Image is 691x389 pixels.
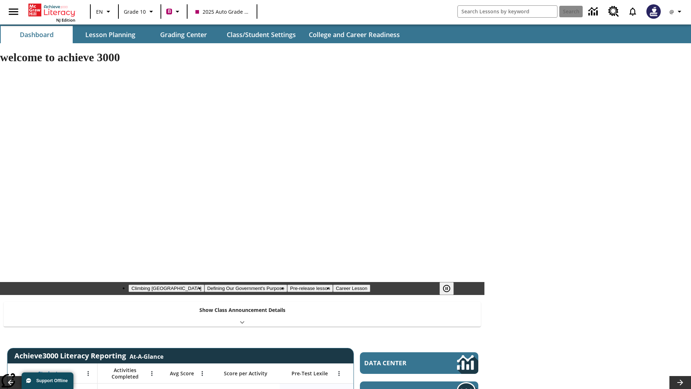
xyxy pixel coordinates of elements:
button: Boost Class color is violet red. Change class color [163,5,185,18]
span: Score per Activity [224,370,267,377]
button: Profile/Settings [665,5,688,18]
button: Select a new avatar [642,2,665,21]
button: Open Menu [83,368,94,379]
p: Show Class Announcement Details [199,306,285,314]
button: Open Menu [334,368,344,379]
a: Home [28,3,75,17]
a: Data Center [360,352,478,374]
button: Grading Center [148,26,220,43]
span: Achieve3000 Literacy Reporting [14,351,163,361]
button: Open Menu [146,368,157,379]
span: Avg Score [170,370,194,377]
button: Pause [439,282,454,295]
button: Slide 4 Career Lesson [333,285,370,292]
button: Support Offline [22,372,73,389]
button: Grade: Grade 10, Select a grade [121,5,158,18]
div: At-A-Glance [130,351,163,361]
span: Student [38,370,58,377]
button: Slide 2 Defining Our Government's Purpose [204,285,287,292]
div: Show Class Announcement Details [4,302,481,327]
span: Grade 10 [124,8,146,15]
span: 2025 Auto Grade 10 [195,8,249,15]
button: College and Career Readiness [303,26,406,43]
button: Language: EN, Select a language [93,5,116,18]
span: Pre-Test Lexile [292,370,328,377]
input: search field [458,6,557,17]
button: Open side menu [3,1,24,22]
span: EN [96,8,103,15]
button: Slide 1 Climbing Mount Tai [128,285,204,292]
span: Support Offline [36,378,68,383]
button: Lesson carousel, Next [669,376,691,389]
span: B [168,7,171,16]
span: Data Center [364,359,432,367]
div: Home [28,2,75,23]
a: Notifications [623,2,642,21]
img: Avatar [646,4,661,19]
span: NJ Edition [56,17,75,23]
button: Slide 3 Pre-release lesson [287,285,333,292]
button: Class/Student Settings [221,26,302,43]
a: Data Center [584,2,604,22]
div: Pause [439,282,461,295]
button: Open Menu [197,368,208,379]
a: Resource Center, Will open in new tab [604,2,623,21]
button: Dashboard [1,26,73,43]
span: @ [669,8,674,15]
span: Activities Completed [101,367,149,380]
button: Lesson Planning [74,26,146,43]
